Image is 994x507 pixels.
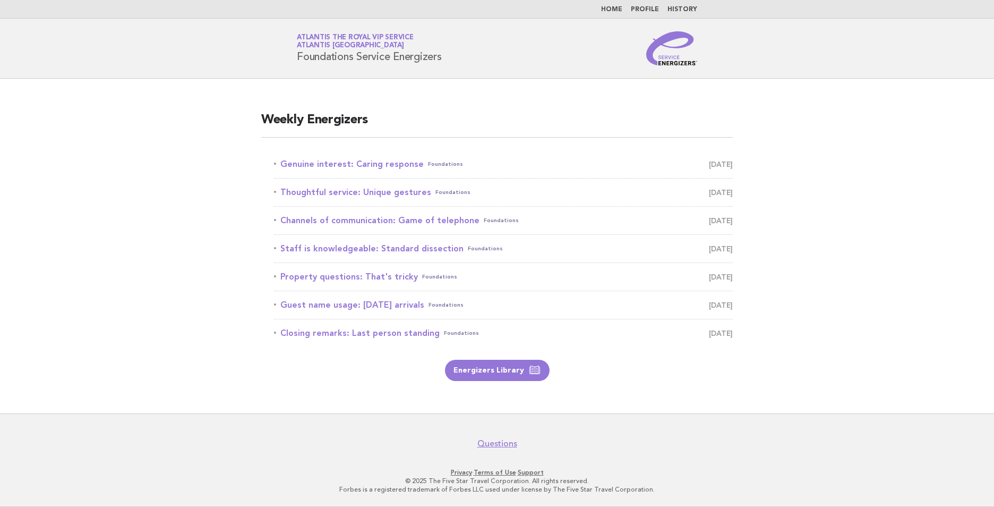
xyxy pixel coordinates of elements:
span: Foundations [468,241,503,256]
span: Foundations [429,298,464,312]
span: Foundations [428,157,463,172]
span: [DATE] [709,185,733,200]
h1: Foundations Service Energizers [297,35,442,62]
span: [DATE] [709,157,733,172]
a: Genuine interest: Caring responseFoundations [DATE] [274,157,733,172]
span: [DATE] [709,298,733,312]
span: [DATE] [709,326,733,341]
p: · · [172,468,822,477]
a: Profile [631,6,659,13]
p: © 2025 The Five Star Travel Corporation. All rights reserved. [172,477,822,485]
span: Foundations [484,213,519,228]
a: Closing remarks: Last person standingFoundations [DATE] [274,326,733,341]
p: Forbes is a registered trademark of Forbes LLC used under license by The Five Star Travel Corpora... [172,485,822,494]
span: Foundations [435,185,470,200]
a: Questions [477,438,517,449]
a: Thoughtful service: Unique gesturesFoundations [DATE] [274,185,733,200]
img: Service Energizers [646,31,697,65]
a: Staff is knowledgeable: Standard dissectionFoundations [DATE] [274,241,733,256]
span: [DATE] [709,269,733,284]
span: [DATE] [709,213,733,228]
a: Terms of Use [474,469,516,476]
a: Channels of communication: Game of telephoneFoundations [DATE] [274,213,733,228]
span: Foundations [444,326,479,341]
span: Atlantis [GEOGRAPHIC_DATA] [297,43,404,49]
h2: Weekly Energizers [261,112,733,138]
span: Foundations [422,269,457,284]
span: [DATE] [709,241,733,256]
a: Property questions: That's trickyFoundations [DATE] [274,269,733,284]
a: Energizers Library [445,360,550,381]
a: History [667,6,697,13]
a: Atlantis the Royal VIP ServiceAtlantis [GEOGRAPHIC_DATA] [297,34,414,49]
a: Home [601,6,622,13]
a: Support [518,469,544,476]
a: Guest name usage: [DATE] arrivalsFoundations [DATE] [274,298,733,312]
a: Privacy [451,469,472,476]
